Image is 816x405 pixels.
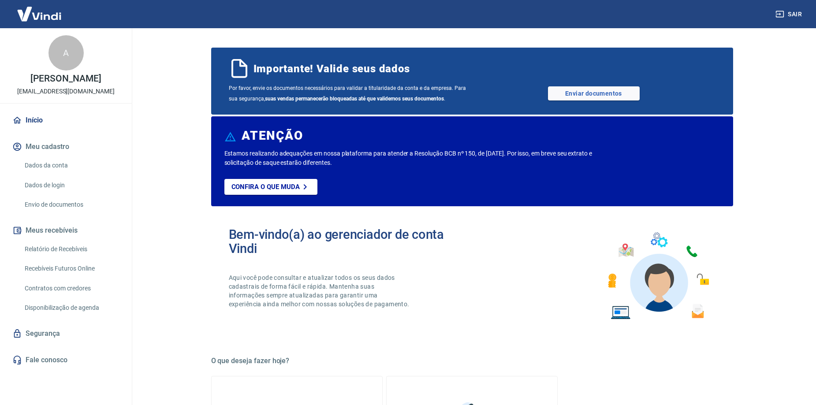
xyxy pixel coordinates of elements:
p: Confira o que muda [231,183,300,191]
button: Meu cadastro [11,137,121,156]
button: Sair [774,6,805,22]
a: Dados de login [21,176,121,194]
p: Estamos realizando adequações em nossa plataforma para atender a Resolução BCB nº 150, de [DATE].... [224,149,621,167]
p: [PERSON_NAME] [30,74,101,83]
img: Imagem de um avatar masculino com diversos icones exemplificando as funcionalidades do gerenciado... [600,227,715,325]
a: Confira o que muda [224,179,317,195]
button: Meus recebíveis [11,221,121,240]
a: Relatório de Recebíveis [21,240,121,258]
a: Contratos com credores [21,279,121,297]
h6: ATENÇÃO [242,131,303,140]
b: suas vendas permanecerão bloqueadas até que validemos seus documentos [265,96,444,102]
a: Dados da conta [21,156,121,175]
h5: O que deseja fazer hoje? [211,357,733,365]
a: Segurança [11,324,121,343]
a: Enviar documentos [548,86,640,100]
p: Aqui você pode consultar e atualizar todos os seus dados cadastrais de forma fácil e rápida. Mant... [229,273,411,308]
h2: Bem-vindo(a) ao gerenciador de conta Vindi [229,227,472,256]
span: Por favor, envie os documentos necessários para validar a titularidade da conta e da empresa. Par... [229,83,472,104]
a: Recebíveis Futuros Online [21,260,121,278]
a: Início [11,111,121,130]
p: [EMAIL_ADDRESS][DOMAIN_NAME] [17,87,115,96]
a: Disponibilização de agenda [21,299,121,317]
a: Envio de documentos [21,196,121,214]
span: Importante! Valide seus dados [253,62,410,76]
img: Vindi [11,0,68,27]
a: Fale conosco [11,350,121,370]
div: A [48,35,84,71]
